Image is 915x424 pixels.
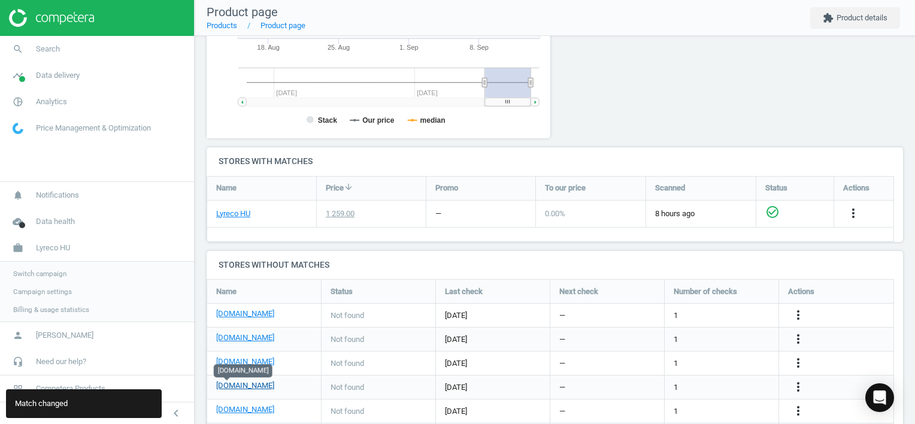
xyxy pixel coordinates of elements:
[13,123,23,134] img: wGWNvw8QSZomAAAAABJRU5ErkJggg==
[559,358,565,369] span: —
[559,310,565,321] span: —
[865,383,894,412] div: Open Intercom Messenger
[9,9,94,27] img: ajHJNr6hYgQAAAAASUVORK5CYII=
[674,358,678,369] span: 1
[216,356,274,367] a: [DOMAIN_NAME]
[846,206,861,222] button: more_vert
[674,382,678,393] span: 1
[445,310,541,321] span: [DATE]
[36,96,67,107] span: Analytics
[791,308,805,322] i: more_vert
[470,44,489,51] tspan: 8. Sep
[216,208,250,219] a: Lyreco HU
[257,44,280,51] tspan: 18. Aug
[331,286,353,297] span: Status
[435,183,458,193] span: Promo
[6,389,162,418] div: Match changed
[791,356,805,371] button: more_vert
[7,184,29,207] i: notifications
[810,7,900,29] button: extensionProduct details
[326,183,344,193] span: Price
[7,90,29,113] i: pie_chart_outlined
[445,382,541,393] span: [DATE]
[435,208,441,219] div: —
[344,182,353,192] i: arrow_downward
[207,21,237,30] a: Products
[545,209,565,218] span: 0.00 %
[765,183,787,193] span: Status
[260,21,305,30] a: Product page
[214,364,272,377] div: [DOMAIN_NAME]
[36,44,60,54] span: Search
[791,380,805,395] button: more_vert
[328,44,350,51] tspan: 25. Aug
[161,405,191,421] button: chevron_left
[36,70,80,81] span: Data delivery
[445,358,541,369] span: [DATE]
[791,356,805,370] i: more_vert
[331,334,364,345] span: Not found
[445,406,541,417] span: [DATE]
[169,406,183,420] i: chevron_left
[420,116,446,125] tspan: median
[216,404,274,415] a: [DOMAIN_NAME]
[559,334,565,345] span: —
[216,308,274,319] a: [DOMAIN_NAME]
[216,286,237,297] span: Name
[318,116,337,125] tspan: Stack
[674,334,678,345] span: 1
[559,286,598,297] span: Next check
[7,38,29,60] i: search
[13,269,66,278] span: Switch campaign
[207,5,278,19] span: Product page
[331,406,364,417] span: Not found
[655,183,685,193] span: Scanned
[36,123,151,134] span: Price Management & Optimization
[843,183,869,193] span: Actions
[13,287,72,296] span: Campaign settings
[36,243,70,253] span: Lyreco HU
[791,380,805,394] i: more_vert
[791,404,805,419] button: more_vert
[399,44,419,51] tspan: 1. Sep
[362,116,395,125] tspan: Our price
[13,305,89,314] span: Billing & usage statistics
[445,286,483,297] span: Last check
[823,13,834,23] i: extension
[655,208,747,219] span: 8 hours ago
[674,286,737,297] span: Number of checks
[326,208,355,219] div: 1 259.00
[331,310,364,321] span: Not found
[545,183,586,193] span: To our price
[791,404,805,418] i: more_vert
[7,324,29,347] i: person
[765,205,780,219] i: check_circle_outline
[216,332,274,343] a: [DOMAIN_NAME]
[791,332,805,347] button: more_vert
[7,350,29,373] i: headset_mic
[791,308,805,323] button: more_vert
[36,356,86,367] span: Need our help?
[216,380,274,391] a: [DOMAIN_NAME]
[331,358,364,369] span: Not found
[788,286,814,297] span: Actions
[7,237,29,259] i: work
[674,310,678,321] span: 1
[559,406,565,417] span: —
[7,64,29,87] i: timeline
[7,210,29,233] i: cloud_done
[791,332,805,346] i: more_vert
[207,251,903,279] h4: Stores without matches
[36,190,79,201] span: Notifications
[36,330,93,341] span: [PERSON_NAME]
[36,216,75,227] span: Data health
[445,334,541,345] span: [DATE]
[207,147,903,175] h4: Stores with matches
[846,206,861,220] i: more_vert
[36,383,105,394] span: Competera Products
[559,382,565,393] span: —
[674,406,678,417] span: 1
[331,382,364,393] span: Not found
[216,183,237,193] span: Name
